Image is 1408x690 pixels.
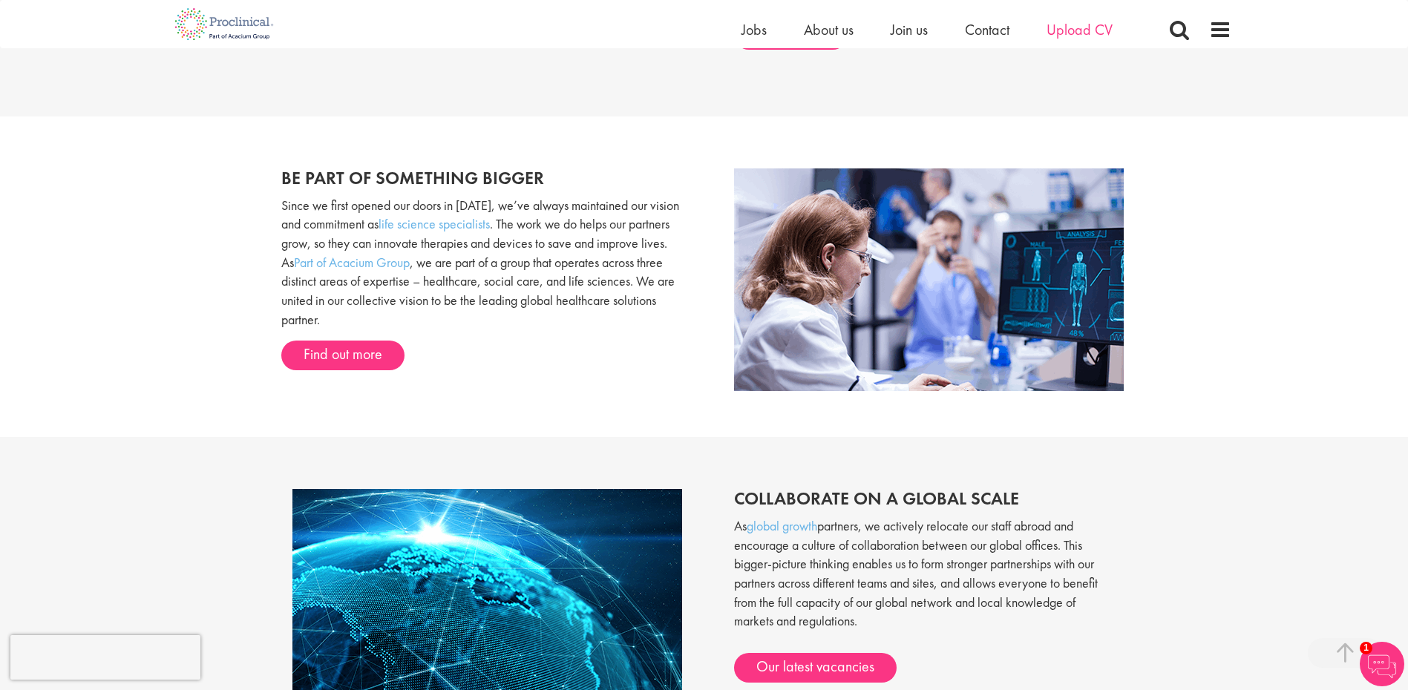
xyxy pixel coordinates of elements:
a: life science specialists [379,215,490,232]
h2: Collaborate on a global scale [734,489,1116,508]
img: Chatbot [1360,642,1404,686]
a: Upload CV [1047,20,1113,39]
h2: Be part of something bigger [281,168,693,188]
a: About us [804,20,854,39]
a: global growth [747,517,817,534]
a: Part of Acacium Group [294,254,410,271]
a: Join us [891,20,928,39]
a: Our latest vacancies [734,653,897,683]
a: Find out more [281,341,405,370]
p: Since we first opened our doors in [DATE], we’ve always maintained our vision and commitment as .... [281,196,693,329]
span: 1 [1360,642,1372,654]
p: As partners, we actively relocate our staff abroad and encourage a culture of collaboration betwe... [734,516,1116,645]
iframe: reCAPTCHA [10,635,200,680]
a: Jobs [741,20,767,39]
a: Contact [965,20,1009,39]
